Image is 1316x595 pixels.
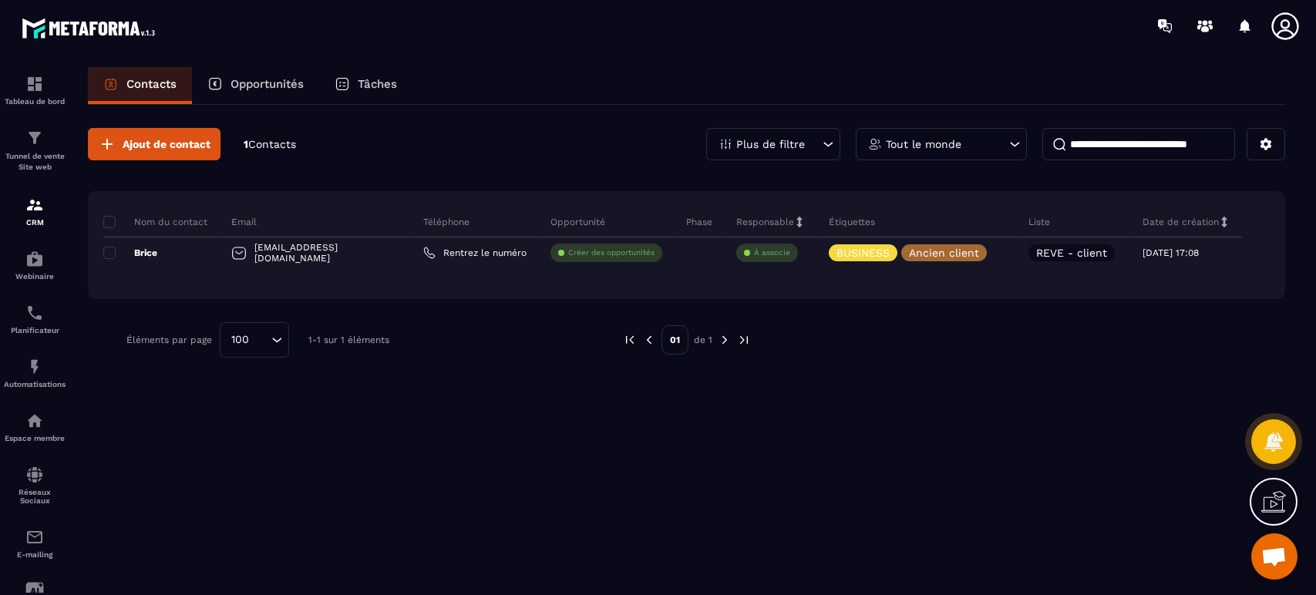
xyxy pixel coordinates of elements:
[829,216,875,228] p: Étiquettes
[4,326,66,334] p: Planificateur
[4,238,66,292] a: automationsautomationsWebinaire
[737,333,751,347] img: next
[718,333,732,347] img: next
[226,331,254,348] span: 100
[1143,247,1199,258] p: [DATE] 17:08
[25,528,44,546] img: email
[88,128,220,160] button: Ajout de contact
[4,516,66,570] a: emailemailE-mailing
[22,14,160,42] img: logo
[25,304,44,322] img: scheduler
[4,292,66,346] a: schedulerschedulerPlanificateur
[254,331,268,348] input: Search for option
[88,67,192,104] a: Contacts
[1251,533,1297,580] div: Ouvrir le chat
[308,334,389,345] p: 1-1 sur 1 éléments
[244,137,296,152] p: 1
[1036,247,1107,258] p: REVE - client
[4,63,66,117] a: formationformationTableau de bord
[423,216,470,228] p: Téléphone
[568,247,655,258] p: Créer des opportunités
[25,358,44,376] img: automations
[4,97,66,106] p: Tableau de bord
[231,216,257,228] p: Email
[4,151,66,173] p: Tunnel de vente Site web
[4,488,66,505] p: Réseaux Sociaux
[754,247,790,258] p: À associe
[4,272,66,281] p: Webinaire
[4,434,66,442] p: Espace membre
[25,129,44,147] img: formation
[623,333,637,347] img: prev
[694,334,712,346] p: de 1
[4,346,66,400] a: automationsautomationsAutomatisations
[319,67,412,104] a: Tâches
[25,196,44,214] img: formation
[736,139,805,150] p: Plus de filtre
[550,216,605,228] p: Opportunité
[192,67,319,104] a: Opportunités
[886,139,961,150] p: Tout le monde
[248,138,296,150] span: Contacts
[123,136,210,152] span: Ajout de contact
[4,454,66,516] a: social-networksocial-networkRéseaux Sociaux
[25,250,44,268] img: automations
[25,75,44,93] img: formation
[661,325,688,355] p: 01
[126,334,212,345] p: Éléments par page
[220,322,289,358] div: Search for option
[25,466,44,484] img: social-network
[909,247,979,258] p: Ancien client
[4,218,66,227] p: CRM
[736,216,794,228] p: Responsable
[4,117,66,184] a: formationformationTunnel de vente Site web
[4,550,66,559] p: E-mailing
[25,412,44,430] img: automations
[103,247,157,259] p: Brice
[358,77,397,91] p: Tâches
[1028,216,1050,228] p: Liste
[4,400,66,454] a: automationsautomationsEspace membre
[836,247,890,258] p: BUSINESS
[4,380,66,388] p: Automatisations
[642,333,656,347] img: prev
[1143,216,1219,228] p: Date de création
[4,184,66,238] a: formationformationCRM
[103,216,207,228] p: Nom du contact
[126,77,177,91] p: Contacts
[686,216,712,228] p: Phase
[231,77,304,91] p: Opportunités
